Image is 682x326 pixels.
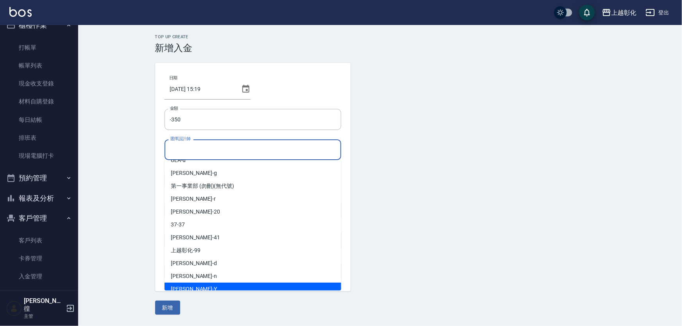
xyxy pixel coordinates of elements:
a: 打帳單 [3,39,75,57]
h3: 新增入金 [155,43,605,53]
h2: Top Up Create [155,34,605,39]
button: 上越彰化 [599,5,639,21]
a: 卡券管理 [3,249,75,267]
img: Person [6,301,22,316]
a: 每日結帳 [3,111,75,129]
span: 第一事業部 (勿刪) (無代號) [171,182,234,190]
button: 報表及分析 [3,188,75,208]
span: [PERSON_NAME] -20 [171,208,220,216]
span: [PERSON_NAME] -d [171,259,217,267]
img: Logo [9,7,32,17]
div: 上越彰化 [611,8,636,18]
a: 現場電腦打卡 [3,147,75,165]
label: 金額 [170,105,178,111]
span: [PERSON_NAME] -n [171,272,217,280]
span: [PERSON_NAME] -41 [171,233,220,242]
a: 材料自購登錄 [3,93,75,110]
button: 預約管理 [3,168,75,188]
button: 員工及薪資 [3,289,75,309]
button: 櫃檯作業 [3,15,75,36]
button: 新增 [155,301,180,315]
span: [PERSON_NAME] -g [171,169,217,177]
button: 客戶管理 [3,208,75,228]
span: [PERSON_NAME] -r [171,195,216,203]
span: [PERSON_NAME] -Y [171,285,217,293]
a: 入金管理 [3,267,75,285]
h5: [PERSON_NAME]徨 [24,297,64,313]
p: 主管 [24,313,64,320]
a: 客戶列表 [3,232,75,249]
label: 選擇設計師 [170,136,190,142]
span: 上越彰化 -99 [171,246,200,255]
span: 37 -37 [171,221,185,229]
a: 排班表 [3,129,75,147]
a: 現金收支登錄 [3,75,75,93]
button: save [579,5,595,20]
a: 帳單列表 [3,57,75,75]
label: 日期 [169,75,177,81]
span: ULA -u [171,156,186,164]
button: 登出 [643,5,673,20]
